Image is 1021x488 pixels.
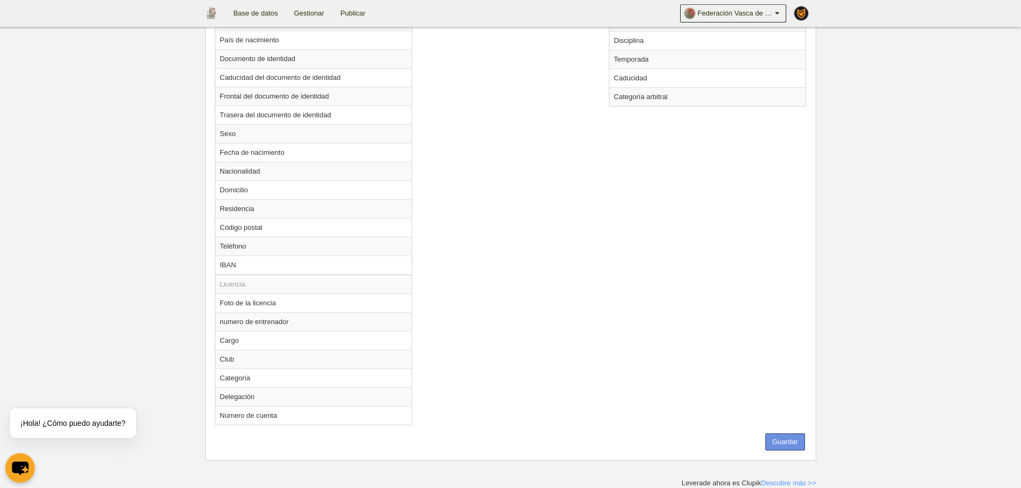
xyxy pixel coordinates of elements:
[215,68,412,87] td: Caducidad del documento de identidad
[5,453,35,483] button: chat-button
[682,478,816,488] div: Leverade ahora es Clupik
[215,162,412,181] td: Nacionalidad
[680,4,786,22] a: Federación Vasca de Voleibol
[215,350,412,369] td: Club
[215,181,412,199] td: Domicilio
[215,31,412,49] td: País de nacimiento
[609,87,806,106] td: Categoría arbitral
[215,406,412,425] td: Número de cuenta
[215,143,412,162] td: Fecha de nacimiento
[215,237,412,256] td: Teléfono
[215,369,412,387] td: Categoría
[609,50,806,69] td: Temporada
[10,408,136,438] div: ¡Hola! ¿Cómo puedo ayudarte?
[215,49,412,68] td: Documento de identidad
[215,294,412,312] td: Foto de la licencia
[215,218,412,237] td: Código postal
[215,199,412,218] td: Residencia
[609,31,806,50] td: Disciplina
[761,479,816,487] a: Descubre más >>
[215,124,412,143] td: Sexo
[794,6,808,20] img: PaK018JKw3ps.30x30.jpg
[215,87,412,106] td: Frontal del documento de identidad
[684,8,695,19] img: Oa2hBJ8rYK13.30x30.jpg
[215,387,412,406] td: Delegación
[765,433,805,451] button: Guardar
[205,6,217,19] img: Federación Vasca de Voleibol
[215,256,412,275] td: IBAN
[215,275,412,294] td: Licencia
[215,331,412,350] td: Cargo
[215,312,412,331] td: numero de entrenador
[215,106,412,124] td: Trasera del documento de identidad
[698,8,773,19] span: Federación Vasca de Voleibol
[609,69,806,87] td: Caducidad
